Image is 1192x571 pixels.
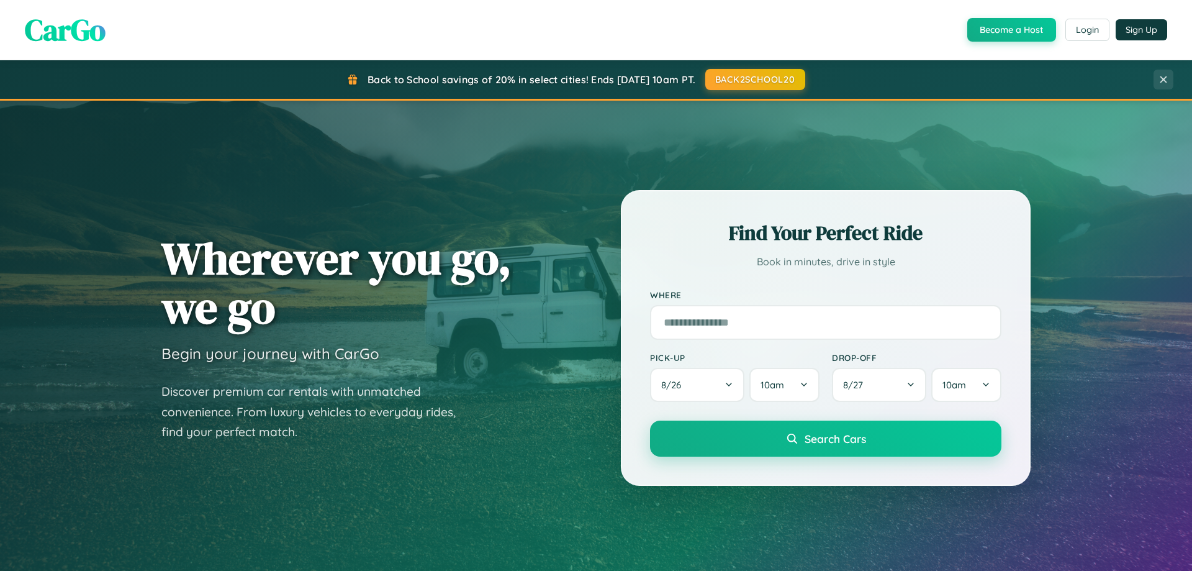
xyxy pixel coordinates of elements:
button: Become a Host [967,18,1056,42]
span: 8 / 27 [843,379,869,391]
button: BACK2SCHOOL20 [705,69,805,90]
button: 8/26 [650,368,744,402]
button: 10am [749,368,819,402]
span: 8 / 26 [661,379,687,391]
h1: Wherever you go, we go [161,234,512,332]
span: 10am [761,379,784,391]
button: 10am [931,368,1001,402]
span: CarGo [25,9,106,50]
button: Search Cars [650,421,1001,457]
button: Sign Up [1116,19,1167,40]
label: Drop-off [832,352,1001,363]
p: Book in minutes, drive in style [650,253,1001,271]
span: 10am [942,379,966,391]
span: Back to School savings of 20% in select cities! Ends [DATE] 10am PT. [368,73,695,86]
button: 8/27 [832,368,926,402]
label: Where [650,290,1001,300]
h3: Begin your journey with CarGo [161,344,379,363]
label: Pick-up [650,352,819,363]
h2: Find Your Perfect Ride [650,219,1001,247]
span: Search Cars [805,432,866,445]
button: Login [1065,19,1109,41]
p: Discover premium car rentals with unmatched convenience. From luxury vehicles to everyday rides, ... [161,381,472,442]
